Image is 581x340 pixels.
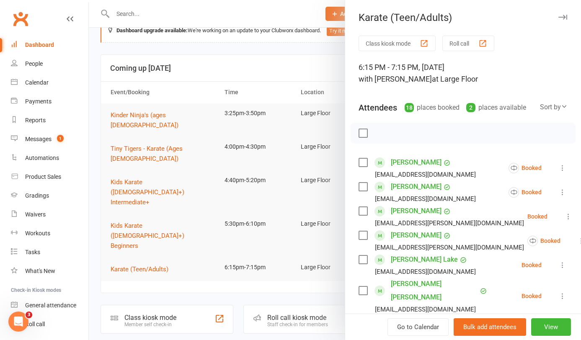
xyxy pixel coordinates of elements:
a: Reports [11,111,88,130]
div: Sort by [540,102,568,113]
iframe: Intercom live chat [8,312,28,332]
div: Roll call [25,321,45,327]
a: Gradings [11,186,88,205]
a: Dashboard [11,36,88,54]
a: [PERSON_NAME] [391,229,442,242]
div: Booked [509,163,542,173]
div: 2 [466,103,475,112]
a: [PERSON_NAME] [391,204,442,218]
div: Payments [25,98,52,105]
div: 18 [405,103,414,112]
button: Class kiosk mode [359,36,436,51]
div: places booked [405,102,460,113]
a: What's New [11,262,88,281]
span: 3 [26,312,32,318]
div: Workouts [25,230,50,237]
div: [EMAIL_ADDRESS][DOMAIN_NAME] [375,193,476,204]
a: Payments [11,92,88,111]
div: Waivers [25,211,46,218]
div: People [25,60,43,67]
div: What's New [25,268,55,274]
span: at Large Floor [432,75,478,83]
a: People [11,54,88,73]
a: Roll call [11,315,88,334]
div: Booked [522,293,542,299]
div: 6:15 PM - 7:15 PM, [DATE] [359,62,568,85]
div: Calendar [25,79,49,86]
a: Tasks [11,243,88,262]
button: Bulk add attendees [454,318,526,336]
button: View [531,318,571,336]
a: Automations [11,149,88,167]
div: Tasks [25,249,40,255]
span: 1 [57,135,64,142]
a: [PERSON_NAME] [391,156,442,169]
div: Booked [527,236,560,246]
div: Booked [527,214,547,219]
div: Messages [25,136,52,142]
a: Messages 1 [11,130,88,149]
div: Karate (Teen/Adults) [345,12,581,23]
div: [EMAIL_ADDRESS][PERSON_NAME][DOMAIN_NAME] [375,218,524,229]
button: Roll call [442,36,494,51]
a: Clubworx [10,8,31,29]
div: Gradings [25,192,49,199]
a: Product Sales [11,167,88,186]
div: places available [466,102,526,113]
div: [EMAIL_ADDRESS][DOMAIN_NAME] [375,304,476,315]
div: [EMAIL_ADDRESS][DOMAIN_NAME] [375,169,476,180]
span: with [PERSON_NAME] [359,75,432,83]
div: [EMAIL_ADDRESS][PERSON_NAME][DOMAIN_NAME] [375,242,524,253]
div: Reports [25,117,46,124]
div: Attendees [359,102,397,113]
a: General attendance kiosk mode [11,296,88,315]
div: [EMAIL_ADDRESS][DOMAIN_NAME] [375,266,476,277]
a: Workouts [11,224,88,243]
div: Product Sales [25,173,61,180]
a: Waivers [11,205,88,224]
div: Booked [522,262,542,268]
a: [PERSON_NAME] [PERSON_NAME] [391,277,478,304]
a: [PERSON_NAME] Lake [391,253,458,266]
div: General attendance [25,302,76,309]
div: Booked [509,187,542,198]
a: [PERSON_NAME] [391,180,442,193]
div: Dashboard [25,41,54,48]
a: Go to Calendar [387,318,449,336]
a: Calendar [11,73,88,92]
div: Automations [25,155,59,161]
